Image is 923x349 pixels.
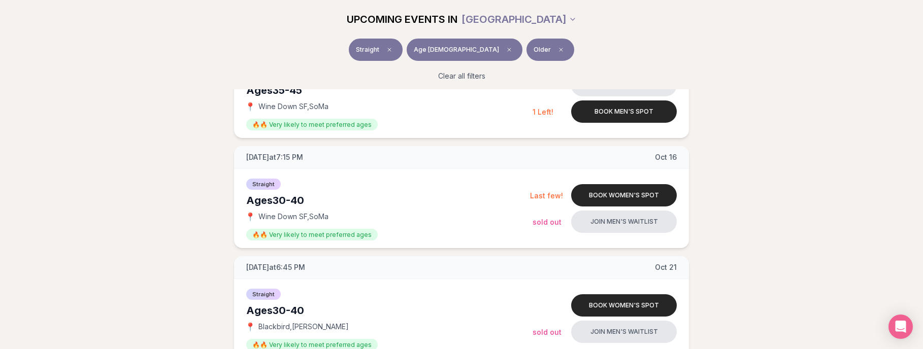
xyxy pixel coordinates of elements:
[533,328,562,336] span: Sold Out
[534,46,551,54] span: Older
[258,101,328,112] span: Wine Down SF , SoMa
[533,218,562,226] span: Sold Out
[246,303,533,318] div: Ages 30-40
[246,213,254,221] span: 📍
[571,211,677,233] button: Join men's waitlist
[571,321,677,343] button: Join men's waitlist
[414,46,499,54] span: Age [DEMOGRAPHIC_DATA]
[571,294,677,317] button: Book women's spot
[555,44,567,56] span: Clear preference
[246,83,533,97] div: Ages 35-45
[246,152,303,162] span: [DATE] at 7:15 PM
[461,8,577,30] button: [GEOGRAPHIC_DATA]
[356,46,379,54] span: Straight
[258,212,328,222] span: Wine Down SF , SoMa
[246,229,378,240] span: 🔥🔥 Very likely to meet preferred ages
[571,184,677,206] button: Book women's spot
[246,262,305,272] span: [DATE] at 6:45 PM
[571,100,677,123] button: Book men's spot
[530,191,563,200] span: Last few!
[655,152,677,162] span: Oct 16
[258,322,349,332] span: Blackbird , [PERSON_NAME]
[246,179,281,190] span: Straight
[246,119,378,130] span: 🔥🔥 Very likely to meet preferred ages
[349,39,403,61] button: StraightClear event type filter
[888,315,913,339] div: Open Intercom Messenger
[246,289,281,300] span: Straight
[533,108,553,116] span: 1 Left!
[246,323,254,331] span: 📍
[655,262,677,272] span: Oct 21
[383,44,395,56] span: Clear event type filter
[526,39,574,61] button: OlderClear preference
[503,44,515,56] span: Clear age
[246,193,530,207] div: Ages 30-40
[347,12,457,26] span: UPCOMING EVENTS IN
[432,65,491,87] button: Clear all filters
[246,102,254,111] span: 📍
[407,39,522,61] button: Age [DEMOGRAPHIC_DATA]Clear age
